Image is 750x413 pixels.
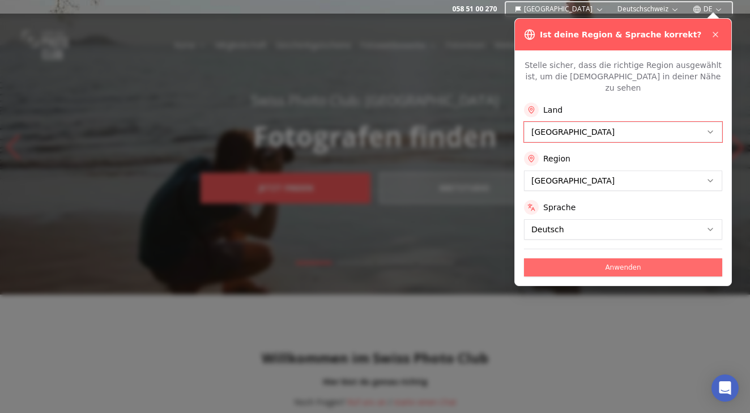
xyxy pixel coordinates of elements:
[524,59,722,93] p: Stelle sicher, dass die richtige Region ausgewählt ist, um die [DEMOGRAPHIC_DATA] in deiner Nähe ...
[543,104,562,116] label: Land
[510,2,608,16] button: [GEOGRAPHIC_DATA]
[711,374,739,402] div: Open Intercom Messenger
[540,29,701,40] h3: Ist deine Region & Sprache korrekt?
[543,153,570,164] label: Region
[688,2,727,16] button: DE
[452,5,497,14] a: 058 51 00 270
[543,202,576,213] label: Sprache
[613,2,684,16] button: Deutschschweiz
[524,258,722,276] button: Anwenden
